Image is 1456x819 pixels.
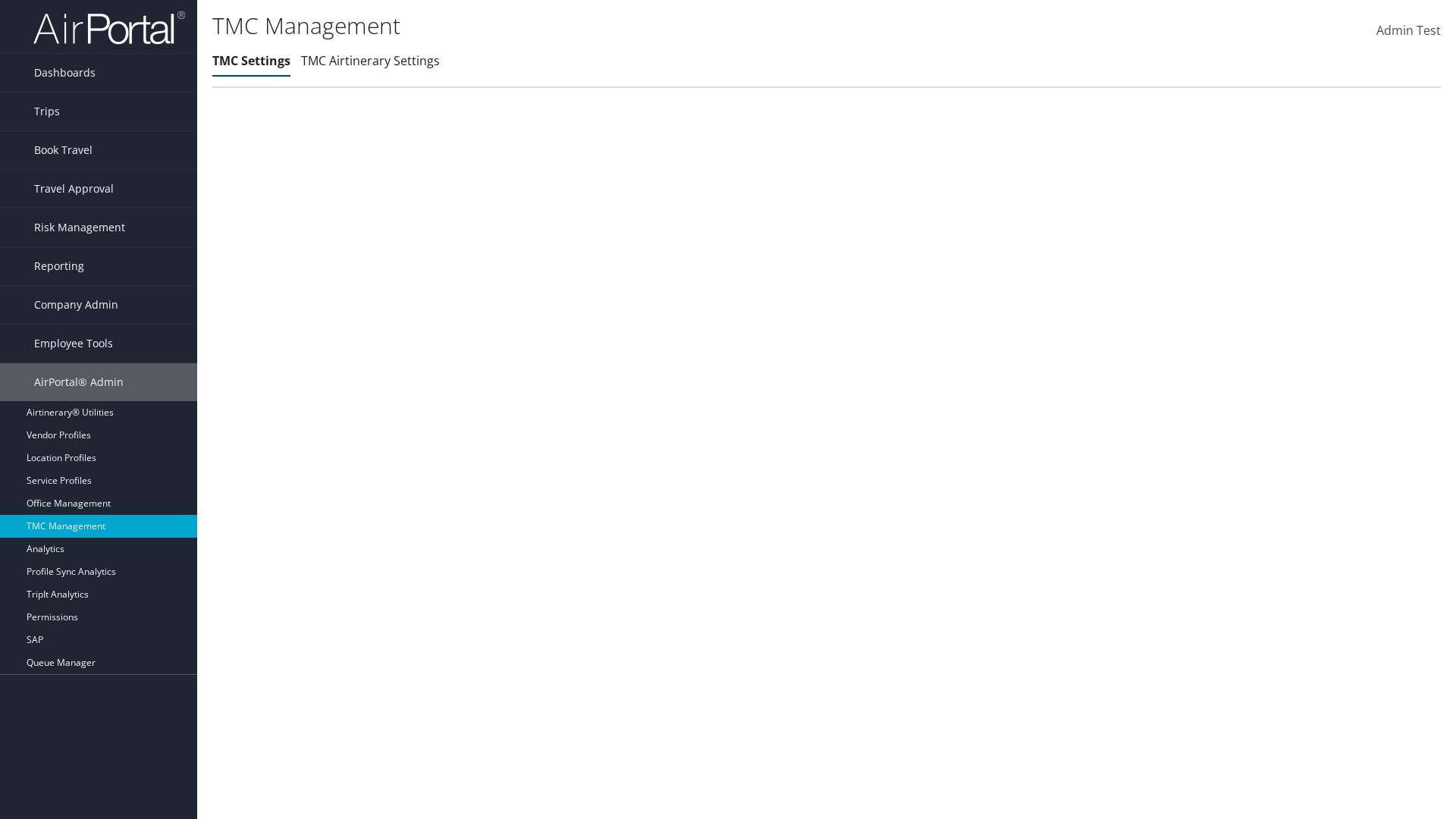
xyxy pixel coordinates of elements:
[1376,22,1441,39] span: Admin Test
[34,286,118,324] span: Company Admin
[212,52,290,69] a: TMC Settings
[34,93,60,130] span: Trips
[1376,8,1441,55] a: Admin Test
[34,131,93,169] span: Book Travel
[301,52,440,69] a: TMC Airtinerary Settings
[34,170,114,208] span: Travel Approval
[34,54,96,92] span: Dashboards
[212,10,1031,42] h1: TMC Management
[33,10,185,45] img: airportal-logo.png
[34,325,113,362] span: Employee Tools
[34,209,125,246] span: Risk Management
[34,363,124,401] span: AirPortal® Admin
[34,247,84,285] span: Reporting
